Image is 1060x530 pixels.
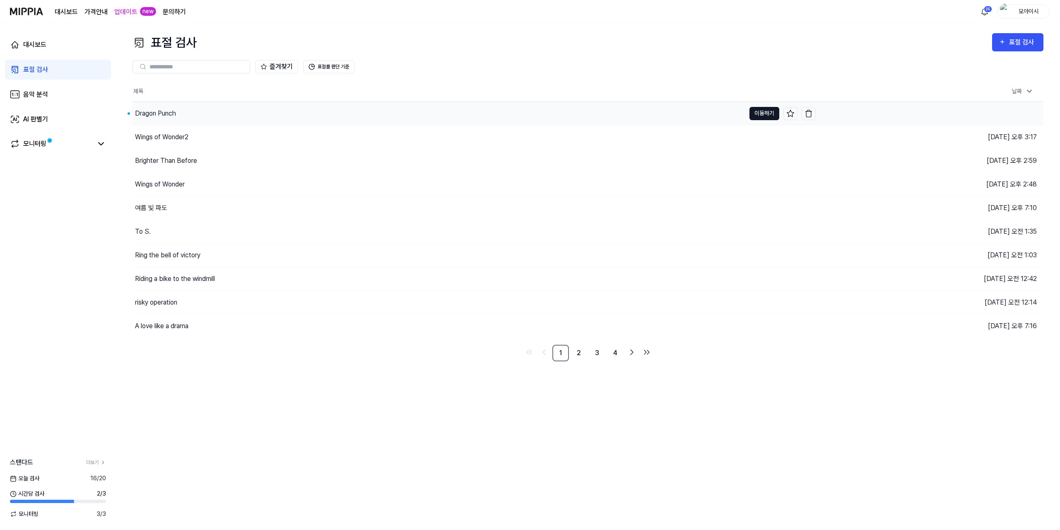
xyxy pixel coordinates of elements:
[816,172,1043,196] td: [DATE] 오후 2:48
[816,125,1043,149] td: [DATE] 오후 3:17
[1000,3,1010,20] img: profile
[1009,37,1037,48] div: 표절 검사
[625,346,638,359] a: Go to next page
[523,346,536,359] a: Go to first page
[571,345,587,361] a: 2
[55,7,78,17] a: 대시보드
[816,290,1043,314] td: [DATE] 오전 12:14
[980,7,990,17] img: 알림
[135,203,167,213] div: 여름 빛 파도
[552,345,569,361] a: 1
[992,33,1043,51] button: 표절 검사
[303,60,354,73] button: 표절률 판단 기준
[140,7,156,16] div: new
[749,107,779,120] button: 이동하기
[5,85,111,104] a: 음악 분석
[135,156,197,166] div: Brighter Than Before
[5,60,111,80] a: 표절 검사
[23,139,46,149] div: 모니터링
[23,65,48,75] div: 표절 검사
[640,346,653,359] a: Go to last page
[10,139,93,149] a: 모니터링
[163,7,186,17] a: 문의하기
[997,5,1050,19] button: profile모아이시
[90,474,106,483] span: 16 / 20
[1009,85,1037,98] div: 날짜
[816,196,1043,220] td: [DATE] 오후 7:10
[816,267,1043,290] td: [DATE] 오전 12:42
[96,510,106,518] span: 3 / 3
[135,227,151,237] div: To S.
[135,132,188,142] div: Wings of Wonder2
[537,346,551,359] a: Go to previous page
[607,345,624,361] a: 4
[23,90,48,99] div: 음악 분석
[5,35,111,55] a: 대시보드
[23,114,48,124] div: AI 판별기
[114,7,137,17] a: 업데이트
[10,489,44,498] span: 시간당 검사
[978,5,991,18] button: 알림25
[816,102,1043,125] td: [DATE] 오후 4:13
[816,314,1043,338] td: [DATE] 오후 7:16
[84,7,108,17] button: 가격안내
[135,250,200,260] div: Ring the bell of victory
[816,243,1043,267] td: [DATE] 오전 1:03
[135,109,176,119] div: Dragon Punch
[816,149,1043,172] td: [DATE] 오후 2:59
[97,489,106,498] span: 2 / 3
[135,298,177,307] div: risky operation
[135,321,188,331] div: A love like a drama
[984,6,992,12] div: 25
[86,459,106,466] a: 더보기
[132,33,197,52] div: 표절 검사
[10,457,33,467] span: 스탠다드
[10,510,39,518] span: 모니터링
[5,109,111,129] a: AI 판별기
[135,179,185,189] div: Wings of Wonder
[10,474,39,483] span: 오늘 검사
[1012,7,1045,16] div: 모아이시
[805,109,813,118] img: delete
[132,345,1043,361] nav: pagination
[816,220,1043,243] td: [DATE] 오전 1:35
[23,40,46,50] div: 대시보드
[132,82,816,102] th: 제목
[589,345,605,361] a: 3
[135,274,215,284] div: Riding a bike to the windmill
[255,60,298,73] button: 즐겨찾기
